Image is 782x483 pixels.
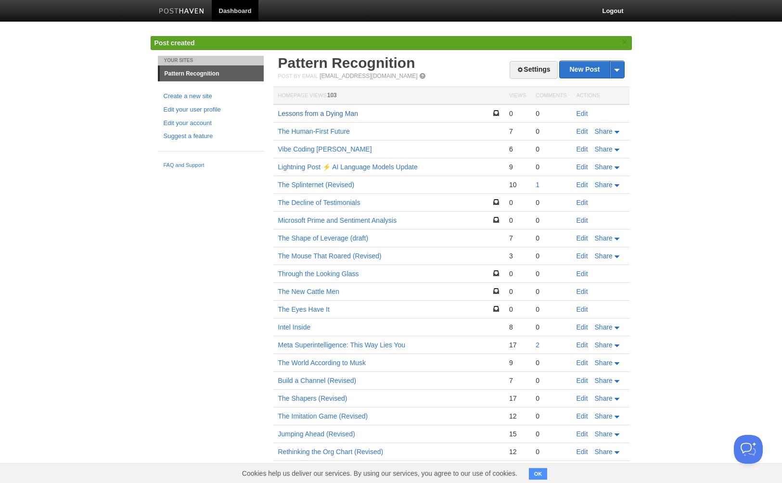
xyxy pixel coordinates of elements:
a: Edit [577,394,588,402]
a: Edit [577,412,588,420]
span: Share [595,127,613,135]
div: 0 [536,234,566,242]
div: 0 [536,394,566,403]
th: Homepage Views [273,87,504,105]
a: Edit [577,341,588,349]
div: 7 [509,234,526,242]
a: Edit [577,252,588,260]
a: The Mouse That Roared (Revised) [278,252,382,260]
a: Edit [577,145,588,153]
div: 0 [536,358,566,367]
span: Share [595,234,613,242]
span: Share [595,430,613,438]
div: 0 [536,412,566,420]
iframe: Help Scout Beacon - Open [734,435,763,464]
a: Edit [577,323,588,331]
div: 0 [509,198,526,207]
a: Edit [577,127,588,135]
a: Pattern Recognition [160,66,264,81]
div: 17 [509,394,526,403]
div: 10 [509,180,526,189]
div: 0 [536,252,566,260]
a: Edit [577,377,588,384]
a: New Post [560,61,624,78]
div: 8 [509,323,526,331]
a: Meta Superintelligence: This Way Lies You [278,341,406,349]
span: Share [595,145,613,153]
div: 9 [509,163,526,171]
span: Share [595,341,613,349]
div: 0 [536,198,566,207]
div: 0 [536,430,566,438]
a: The World According to Musk [278,359,366,367]
a: The Decline of Testimonials [278,199,360,206]
span: 103 [327,92,337,99]
a: Lightning Post ⚡️ AI Language Models Update [278,163,418,171]
a: The Human-First Future [278,127,350,135]
a: 1 [536,181,539,189]
a: Create a new site [164,91,258,102]
a: Edit [577,199,588,206]
span: Share [595,394,613,402]
a: Edit [577,359,588,367]
div: 12 [509,412,526,420]
a: [EMAIL_ADDRESS][DOMAIN_NAME] [320,73,417,79]
a: Edit [577,163,588,171]
a: 2 [536,341,539,349]
div: 9 [509,358,526,367]
a: Vibe Coding [PERSON_NAME] [278,145,372,153]
div: 17 [509,341,526,349]
div: 6 [509,145,526,153]
a: Edit your account [164,118,258,128]
a: Edit [577,234,588,242]
a: The New Cattle Men [278,288,340,295]
a: Jumping Ahead (Revised) [278,430,355,438]
a: Edit your user profile [164,105,258,115]
div: 0 [509,305,526,314]
a: × [621,36,629,48]
div: 0 [536,376,566,385]
span: Share [595,181,613,189]
div: 3 [509,252,526,260]
div: 15 [509,430,526,438]
div: 0 [536,127,566,136]
a: Build a Channel (Revised) [278,377,357,384]
span: Post by Email [278,73,318,79]
a: Settings [510,61,557,79]
div: 12 [509,447,526,456]
span: Share [595,448,613,456]
div: 7 [509,127,526,136]
div: 0 [536,287,566,296]
a: The Splinternet (Revised) [278,181,355,189]
th: Comments [531,87,571,105]
div: 0 [536,305,566,314]
a: The Imitation Game (Revised) [278,412,368,420]
a: The Eyes Have It [278,305,330,313]
div: 0 [536,145,566,153]
a: FAQ and Support [164,161,258,170]
button: OK [529,468,548,480]
th: Actions [572,87,629,105]
div: 0 [536,216,566,225]
div: 7 [509,376,526,385]
a: Lessons from a Dying Man [278,110,359,117]
a: The Shape of Leverage (draft) [278,234,369,242]
div: 0 [536,323,566,331]
a: Edit [577,181,588,189]
span: Cookies help us deliver our services. By using our services, you agree to our use of cookies. [232,464,527,483]
a: The Shapers (Revised) [278,394,347,402]
img: Posthaven-bar [159,8,205,15]
div: 0 [536,447,566,456]
a: Edit [577,305,588,313]
th: Views [504,87,531,105]
a: Intel Inside [278,323,311,331]
span: Share [595,163,613,171]
div: 0 [509,216,526,225]
div: 0 [536,269,566,278]
span: Share [595,412,613,420]
span: Share [595,252,613,260]
div: 0 [509,109,526,118]
div: 0 [509,269,526,278]
a: Pattern Recognition [278,55,415,71]
a: Edit [577,430,588,438]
